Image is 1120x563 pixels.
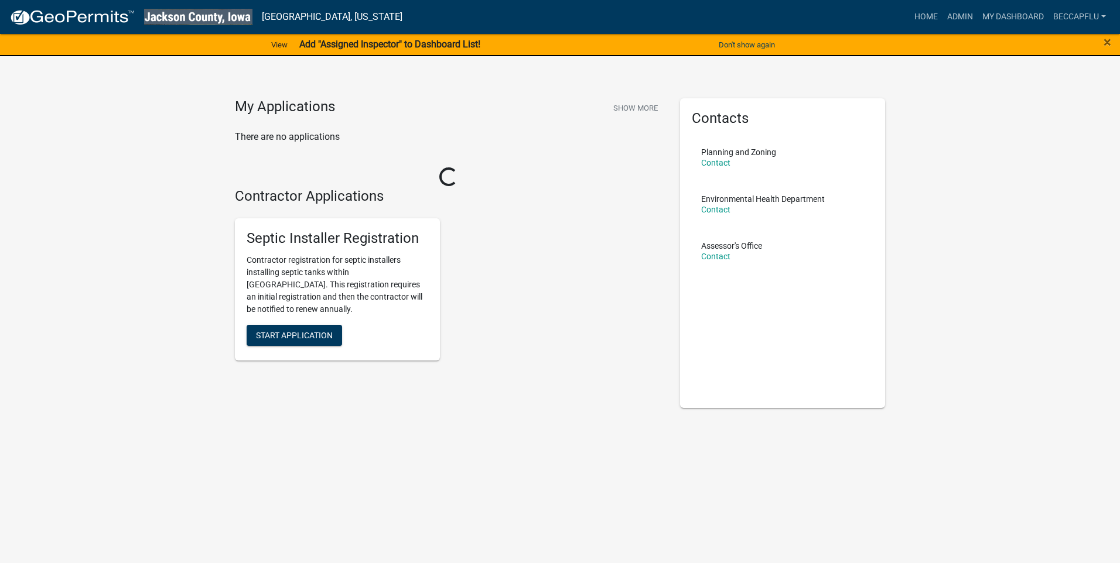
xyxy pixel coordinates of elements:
[1104,34,1111,50] span: ×
[910,6,943,28] a: Home
[247,230,428,247] h5: Septic Installer Registration
[299,39,480,50] strong: Add "Assigned Inspector" to Dashboard List!
[701,252,730,261] a: Contact
[247,325,342,346] button: Start Application
[978,6,1049,28] a: My Dashboard
[1049,6,1111,28] a: BeccaPflu
[701,205,730,214] a: Contact
[144,9,252,25] img: Jackson County, Iowa
[609,98,663,118] button: Show More
[267,35,292,54] a: View
[701,195,825,203] p: Environmental Health Department
[235,188,663,370] wm-workflow-list-section: Contractor Applications
[262,7,402,27] a: [GEOGRAPHIC_DATA], [US_STATE]
[714,35,780,54] button: Don't show again
[701,242,762,250] p: Assessor's Office
[1104,35,1111,49] button: Close
[235,130,663,144] p: There are no applications
[256,331,333,340] span: Start Application
[692,110,873,127] h5: Contacts
[701,158,730,167] a: Contact
[701,148,776,156] p: Planning and Zoning
[235,98,335,116] h4: My Applications
[235,188,663,205] h4: Contractor Applications
[247,254,428,315] p: Contractor registration for septic installers installing septic tanks within [GEOGRAPHIC_DATA]. T...
[943,6,978,28] a: Admin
